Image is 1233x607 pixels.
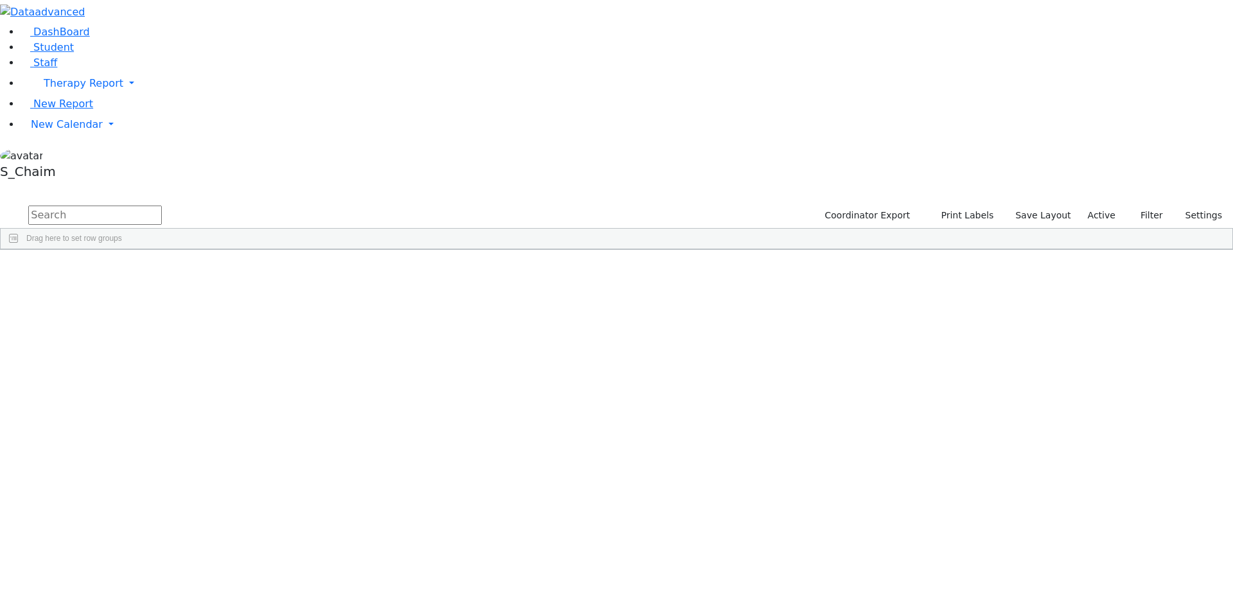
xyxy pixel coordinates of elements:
a: Staff [21,57,57,69]
a: New Report [21,98,93,110]
button: Settings [1169,206,1228,225]
span: New Report [33,98,93,110]
span: New Calendar [31,118,103,130]
button: Coordinator Export [816,206,916,225]
span: DashBoard [33,26,90,38]
label: Active [1082,206,1121,225]
span: Therapy Report [44,77,123,89]
span: Student [33,41,74,53]
a: Therapy Report [21,71,1233,96]
a: Student [21,41,74,53]
button: Filter [1124,206,1169,225]
a: DashBoard [21,26,90,38]
input: Search [28,206,162,225]
span: Drag here to set row groups [26,234,122,243]
button: Save Layout [1010,206,1076,225]
span: Staff [33,57,57,69]
button: Print Labels [926,206,999,225]
a: New Calendar [21,112,1233,137]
